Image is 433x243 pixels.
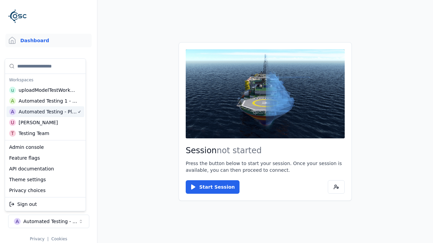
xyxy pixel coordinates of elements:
div: U [9,119,16,126]
div: u [9,87,16,93]
div: Sign out [6,199,84,210]
div: T [9,130,16,137]
div: Admin console [6,142,84,153]
div: Suggestions [5,140,86,197]
div: [PERSON_NAME] [19,119,58,126]
div: Theme settings [6,174,84,185]
div: API documentation [6,163,84,174]
div: Suggestions [5,197,86,211]
div: uploadModelTestWorkspace [19,87,77,93]
div: A [9,108,16,115]
div: Testing Team [19,130,49,137]
div: Feature flags [6,153,84,163]
div: Suggestions [5,59,86,140]
div: Automated Testing - Playwright [19,108,77,115]
div: Automated Testing 1 - Playwright [19,98,77,104]
div: Workspaces [6,75,84,85]
div: A [9,98,16,104]
div: Privacy choices [6,185,84,196]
